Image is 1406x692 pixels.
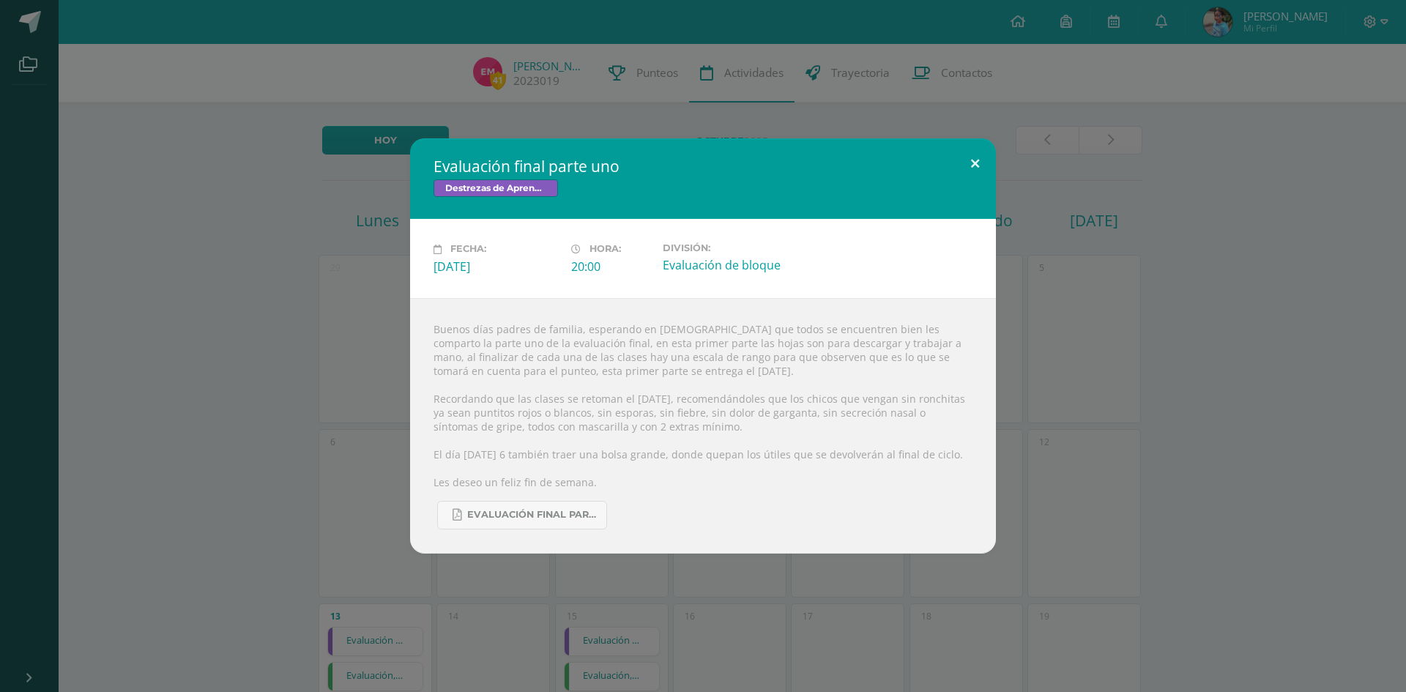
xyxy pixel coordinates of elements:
div: Evaluación de bloque [663,257,789,273]
label: División: [663,242,789,253]
span: Evaluación final parte uno.pdf [467,509,599,521]
a: Evaluación final parte uno.pdf [437,501,607,529]
div: 20:00 [571,258,651,275]
button: Close (Esc) [954,138,996,188]
h2: Evaluación final parte uno [434,156,972,176]
span: Hora: [589,244,621,255]
div: Buenos días padres de familia, esperando en [DEMOGRAPHIC_DATA] que todos se encuentren bien les c... [410,298,996,554]
span: Destrezas de Aprendizaje [434,179,558,197]
div: [DATE] [434,258,559,275]
span: Fecha: [450,244,486,255]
